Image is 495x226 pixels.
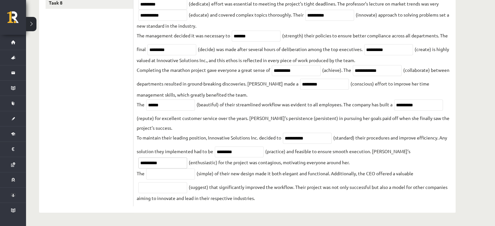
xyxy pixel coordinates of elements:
a: Rīgas 1. Tālmācības vidusskola [7,11,26,28]
p: To maintain their leading position, Innovative Solutions Inc. decided to [137,133,281,142]
p: The management decided it was necessary to [137,31,230,40]
p: The [137,100,144,109]
p: The [137,168,144,178]
p: Completing the marathon project gave everyone a great sense of [137,65,270,75]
